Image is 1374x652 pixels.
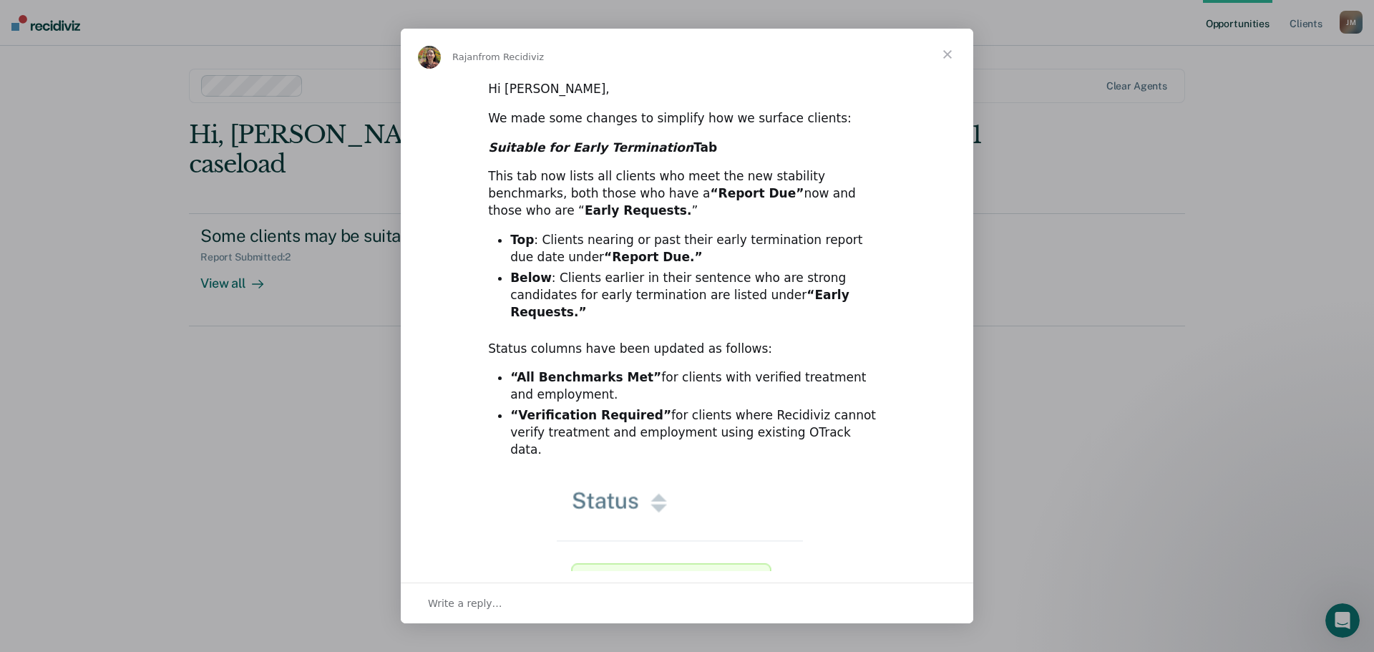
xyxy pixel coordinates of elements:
[488,341,886,358] div: Status columns have been updated as follows:
[452,52,479,62] span: Rajan
[510,271,552,285] b: Below
[510,233,534,247] b: Top
[510,408,671,422] b: “Verification Required”
[401,583,973,623] div: Open conversation and reply
[418,46,441,69] img: Profile image for Rajan
[510,270,886,321] li: : Clients earlier in their sentence who are strong candidates for early termination are listed under
[510,407,886,459] li: for clients where Recidiviz cannot verify treatment and employment using existing OTrack data.
[585,203,692,218] b: Early Requests.
[428,594,502,613] span: Write a reply…
[510,369,886,404] li: for clients with verified treatment and employment.
[510,370,661,384] b: “All Benchmarks Met”
[922,29,973,80] span: Close
[488,110,886,127] div: We made some changes to simplify how we surface clients:
[510,232,886,266] li: : Clients nearing or past their early termination report due date under
[710,186,804,200] b: “Report Due”
[488,140,693,155] i: Suitable for Early Termination
[604,250,702,264] b: “Report Due.”
[488,140,717,155] b: Tab
[479,52,545,62] span: from Recidiviz
[488,168,886,219] div: This tab now lists all clients who meet the new stability benchmarks, both those who have a now a...
[488,81,886,98] div: Hi [PERSON_NAME],
[510,288,849,319] b: “Early Requests.”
